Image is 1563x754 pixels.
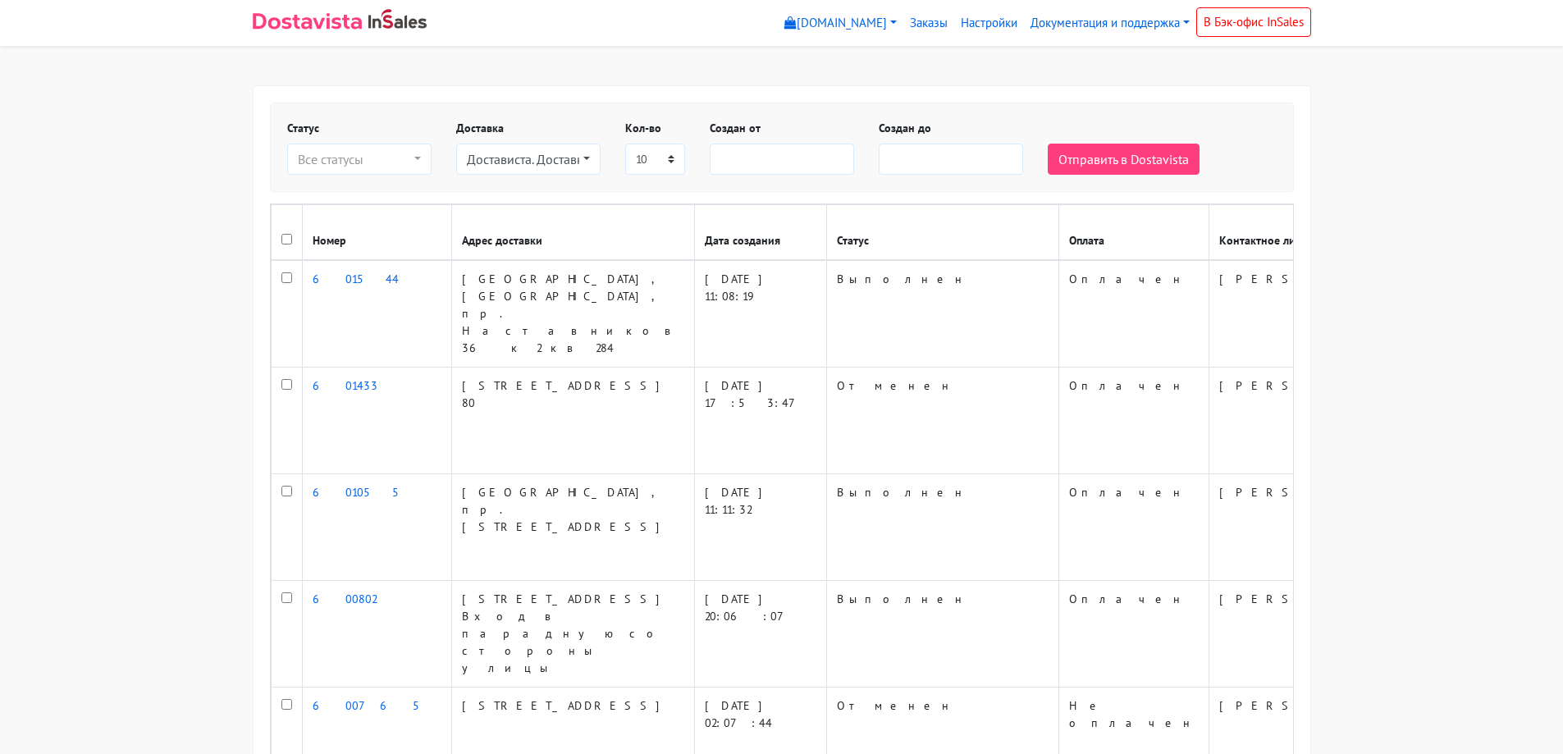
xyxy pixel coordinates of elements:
td: [STREET_ADDRESS] 80 [451,368,694,474]
a: Документация и поддержка [1024,7,1196,39]
a: 600802 [313,592,377,606]
td: [PERSON_NAME] [1209,474,1423,581]
td: [DATE] 17:53:47 [694,368,826,474]
button: Все статусы [287,144,432,175]
button: Достависта. Доставка день в день В пределах КАД. [456,144,601,175]
button: Отправить в Dostavista [1048,144,1200,175]
div: Достависта. Доставка день в день В пределах КАД. [467,149,580,169]
label: Создан от [710,120,761,137]
label: Кол-во [625,120,661,137]
td: [STREET_ADDRESS] Вход в парадную со стороны улицы [451,581,694,688]
a: 601055 [313,485,421,500]
td: [DATE] 20:06:07 [694,581,826,688]
th: Оплата [1058,205,1209,261]
img: Dostavista - срочная курьерская служба доставки [253,13,362,30]
td: Оплачен [1058,581,1209,688]
div: Все статусы [298,149,411,169]
td: Отменен [826,368,1058,474]
td: Оплачен [1058,474,1209,581]
td: Оплачен [1058,260,1209,368]
td: [PERSON_NAME] [1209,581,1423,688]
td: Выполнен [826,581,1058,688]
td: [PERSON_NAME] [1209,368,1423,474]
a: Настройки [954,7,1024,39]
img: InSales [368,9,427,29]
th: Статус [826,205,1058,261]
td: Выполнен [826,474,1058,581]
a: [DOMAIN_NAME] [778,7,903,39]
label: Доставка [456,120,504,137]
td: [PERSON_NAME] [1209,260,1423,368]
td: [DATE] 11:08:19 [694,260,826,368]
td: [GEOGRAPHIC_DATA], [GEOGRAPHIC_DATA], пр. Наставников 36 к 2 кв 284 [451,260,694,368]
label: Статус [287,120,319,137]
a: 600765 [313,698,441,713]
td: [GEOGRAPHIC_DATA], пр. [STREET_ADDRESS] [451,474,694,581]
a: 601433 [313,378,378,393]
a: Заказы [903,7,954,39]
td: Оплачен [1058,368,1209,474]
td: Выполнен [826,260,1058,368]
th: Номер [302,205,451,261]
td: [DATE] 11:11:32 [694,474,826,581]
th: Адрес доставки [451,205,694,261]
a: 601544 [313,272,399,286]
label: Создан до [879,120,931,137]
th: Дата создания [694,205,826,261]
th: Контактное лицо [1209,205,1423,261]
a: В Бэк-офис InSales [1196,7,1311,37]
